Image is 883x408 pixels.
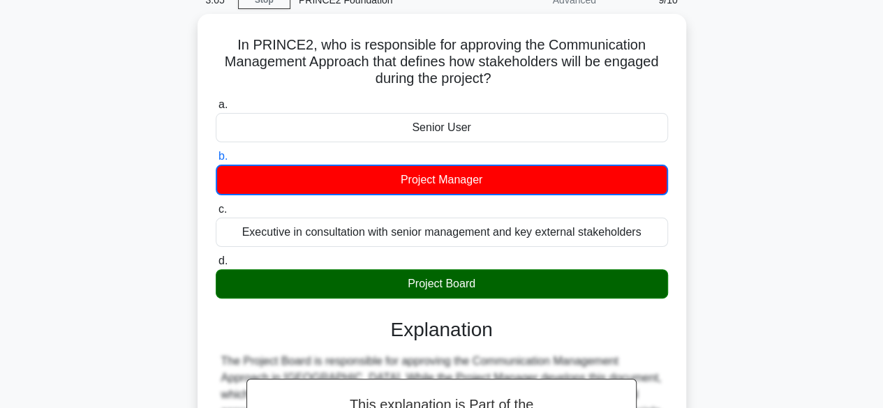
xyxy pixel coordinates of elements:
h3: Explanation [224,318,660,342]
div: Project Manager [216,165,668,195]
div: Project Board [216,269,668,299]
span: a. [218,98,228,110]
h5: In PRINCE2, who is responsible for approving the Communication Management Approach that defines h... [214,36,669,88]
span: c. [218,203,227,215]
span: b. [218,150,228,162]
div: Senior User [216,113,668,142]
span: d. [218,255,228,266]
div: Executive in consultation with senior management and key external stakeholders [216,218,668,247]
